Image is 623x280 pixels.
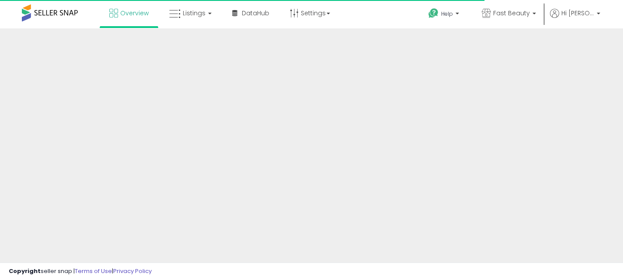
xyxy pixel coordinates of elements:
span: Help [441,10,453,17]
span: Fast Beauty [493,9,530,17]
span: Listings [183,9,205,17]
strong: Copyright [9,267,41,275]
div: seller snap | | [9,267,152,276]
span: Hi [PERSON_NAME] [561,9,594,17]
a: Privacy Policy [113,267,152,275]
a: Terms of Use [75,267,112,275]
a: Help [421,1,468,28]
a: Hi [PERSON_NAME] [550,9,600,28]
span: DataHub [242,9,269,17]
span: Overview [120,9,149,17]
i: Get Help [428,8,439,19]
